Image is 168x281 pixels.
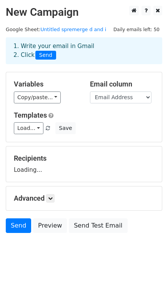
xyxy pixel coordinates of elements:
a: Send [6,218,31,233]
span: Daily emails left: 50 [111,25,162,34]
h2: New Campaign [6,6,162,19]
h5: Recipients [14,154,154,163]
div: 1. Write your email in Gmail 2. Click [8,42,160,60]
h5: Advanced [14,194,154,203]
a: Templates [14,111,47,119]
a: Send Test Email [69,218,127,233]
a: Load... [14,122,43,134]
h5: Email column [90,80,155,88]
span: Send [35,51,56,60]
a: Untitled spremerge d and i [40,27,106,32]
div: Loading... [14,154,154,174]
h5: Variables [14,80,78,88]
button: Save [55,122,75,134]
a: Daily emails left: 50 [111,27,162,32]
small: Google Sheet: [6,27,106,32]
a: Preview [33,218,67,233]
a: Copy/paste... [14,91,61,103]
